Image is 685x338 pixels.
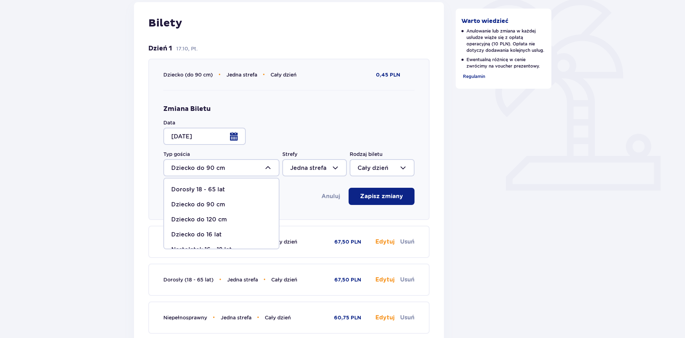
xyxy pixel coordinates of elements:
[375,276,394,284] button: Edytuj
[171,201,225,209] p: Dziecko do 90 cm
[221,315,252,320] span: Jedna strefa
[375,314,394,322] button: Edytuj
[163,119,175,126] label: Data
[461,17,508,25] p: Warto wiedzieć
[321,192,340,200] button: Anuluj
[163,315,207,320] span: Niepełnosprawny
[375,238,394,246] button: Edytuj
[227,277,258,283] span: Jedna strefa
[171,216,227,224] p: Dziecko do 120 cm
[349,188,415,205] button: Zapisz zmiany
[463,74,485,79] span: Regulamin
[376,72,400,79] p: 0,45 PLN
[148,44,172,53] p: Dzień 1
[226,72,257,78] span: Jedna strefa
[257,314,259,321] span: •
[163,151,190,158] label: Typ gościa
[263,71,265,78] span: •
[334,314,361,322] p: 60,75 PLN
[271,277,297,283] span: Cały dzień
[360,192,403,200] p: Zapisz zmiany
[282,151,297,158] label: Strefy
[163,105,211,113] h4: Zmiana Biletu
[400,276,415,284] button: Usuń
[461,28,546,54] p: Anulowanie lub zmiana w każdej usłudze wiąże się z opłatą operacyjną (10 PLN). Opłata nie dotyczy...
[400,238,415,246] button: Usuń
[219,71,221,78] span: •
[171,246,232,254] p: Nastolatek 16 - 18 lat
[461,57,546,69] p: Ewentualną różnicę w cenie zwrócimy na voucher prezentowy.
[163,72,213,78] span: Dziecko (do 90 cm)
[264,276,266,283] span: •
[148,16,430,30] p: Bilety
[400,314,415,322] button: Usuń
[461,72,485,80] a: Regulamin
[270,72,297,78] span: Cały dzień
[171,186,225,194] p: Dorosły 18 - 65 lat
[265,315,291,320] span: Cały dzień
[213,314,215,321] span: •
[219,276,221,283] span: •
[271,239,297,245] span: Cały dzień
[334,239,361,246] p: 67,50 PLN
[176,45,198,52] p: 17.10, Pt.
[163,277,214,283] span: Dorosły (18 - 65 lat)
[171,231,222,239] p: Dziecko do 16 lat
[334,276,361,284] p: 67,50 PLN
[350,151,383,158] label: Rodzaj biletu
